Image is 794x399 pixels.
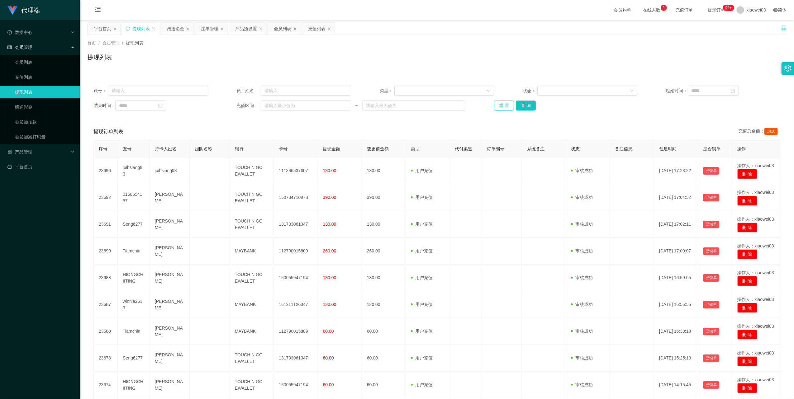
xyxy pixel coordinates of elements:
h1: 代理端 [21,0,40,20]
span: 会员管理 [7,45,32,50]
td: 23674 [94,372,118,398]
span: 代付渠道 [455,146,473,151]
span: 60.00 [323,329,334,334]
td: 130.00 [362,291,406,318]
button: 删 除 [737,249,757,259]
i: 图标: unlock [781,25,787,31]
span: 变更前金额 [367,146,389,151]
span: 充值订单 [673,8,696,12]
i: 图标: down [487,89,490,93]
div: 注单管理 [201,23,218,35]
span: 提现订单 [705,8,729,12]
span: 用户充值 [411,168,433,173]
button: 已锁单 [703,274,719,282]
td: juihsiang93 [118,157,150,184]
input: 请输入 [108,86,208,96]
td: 260.00 [362,238,406,265]
button: 删 除 [737,276,757,286]
button: 删 除 [737,169,757,179]
input: 请输入 [261,86,351,96]
td: Tiamchin [118,318,150,345]
span: 操作人：xiaowei03 [737,377,774,382]
span: 审核成功 [571,355,593,360]
span: 状态 [571,146,580,151]
td: TOUCH N GO EWALLET [230,345,274,372]
a: 充值列表 [15,71,75,83]
span: 会员管理 [102,40,120,45]
td: 130.00 [362,265,406,291]
a: 图标: dashboard平台首页 [7,161,75,173]
td: MAYBANK [230,291,274,318]
td: [DATE] 14:15:45 [654,372,698,398]
span: 审核成功 [571,302,593,307]
button: 已锁单 [703,381,719,389]
button: 删 除 [737,356,757,366]
div: 赠送彩金 [167,23,184,35]
button: 查 询 [516,101,536,110]
td: 0168554157 [118,184,150,211]
td: 150055947194 [274,372,318,398]
span: 团队名称 [195,146,212,151]
span: 审核成功 [571,275,593,280]
span: 260.00 [323,248,336,253]
span: 审核成功 [571,382,593,387]
td: 23680 [94,318,118,345]
td: 23690 [94,238,118,265]
i: 图标: sync [126,26,130,31]
td: 23691 [94,211,118,238]
span: 60.00 [323,382,334,387]
span: 用户充值 [411,329,433,334]
span: 审核成功 [571,195,593,200]
td: MAYBANK [230,318,274,345]
td: [PERSON_NAME] [150,291,190,318]
span: 用户充值 [411,275,433,280]
button: 删 除 [737,330,757,340]
button: 删 除 [737,303,757,313]
td: [DATE] 15:38:18 [654,318,698,345]
span: 充值区间： [236,102,260,109]
td: 60.00 [362,372,406,398]
span: 1410 [764,128,778,135]
span: 用户充值 [411,382,433,387]
span: 类型 [411,146,420,151]
span: 序号 [99,146,107,151]
span: 130.00 [323,168,336,173]
td: HIONGCHIITING [118,265,150,291]
td: [DATE] 17:23:22 [654,157,698,184]
span: 用户充值 [411,195,433,200]
td: 150055947194 [274,265,318,291]
a: 会员加减打码量 [15,131,75,143]
td: [PERSON_NAME] [150,318,190,345]
span: 账号： [93,87,108,94]
span: 银行 [235,146,244,151]
td: TOUCH N GO EWALLET [230,157,274,184]
span: 用户充值 [411,222,433,227]
span: 起始时间： [666,87,688,94]
a: 赠送彩金 [15,101,75,113]
i: 图标: check-circle-o [7,30,12,35]
p: 2 [663,5,665,11]
span: 审核成功 [571,329,593,334]
span: 备注信息 [615,146,633,151]
td: [DATE] 17:02:11 [654,211,698,238]
button: 已锁单 [703,328,719,335]
span: 审核成功 [571,248,593,253]
i: 图标: global [773,8,778,12]
td: winnie2613 [118,291,150,318]
td: Tiamchin [118,238,150,265]
span: 用户充值 [411,248,433,253]
td: 390.00 [362,184,406,211]
span: 操作人：xiaowei03 [737,297,774,302]
span: 审核成功 [571,168,593,173]
td: [PERSON_NAME] [150,184,190,211]
sup: 2 [661,5,667,11]
td: [PERSON_NAME] [150,238,190,265]
td: [DATE] 16:55:55 [654,291,698,318]
span: 产品管理 [7,149,32,154]
input: 请输入最大值为 [362,101,466,110]
td: [PERSON_NAME] [150,372,190,398]
h1: 提现列表 [87,53,112,62]
a: 提现列表 [15,86,75,98]
td: 23696 [94,157,118,184]
span: 操作人：xiaowei03 [737,270,774,275]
